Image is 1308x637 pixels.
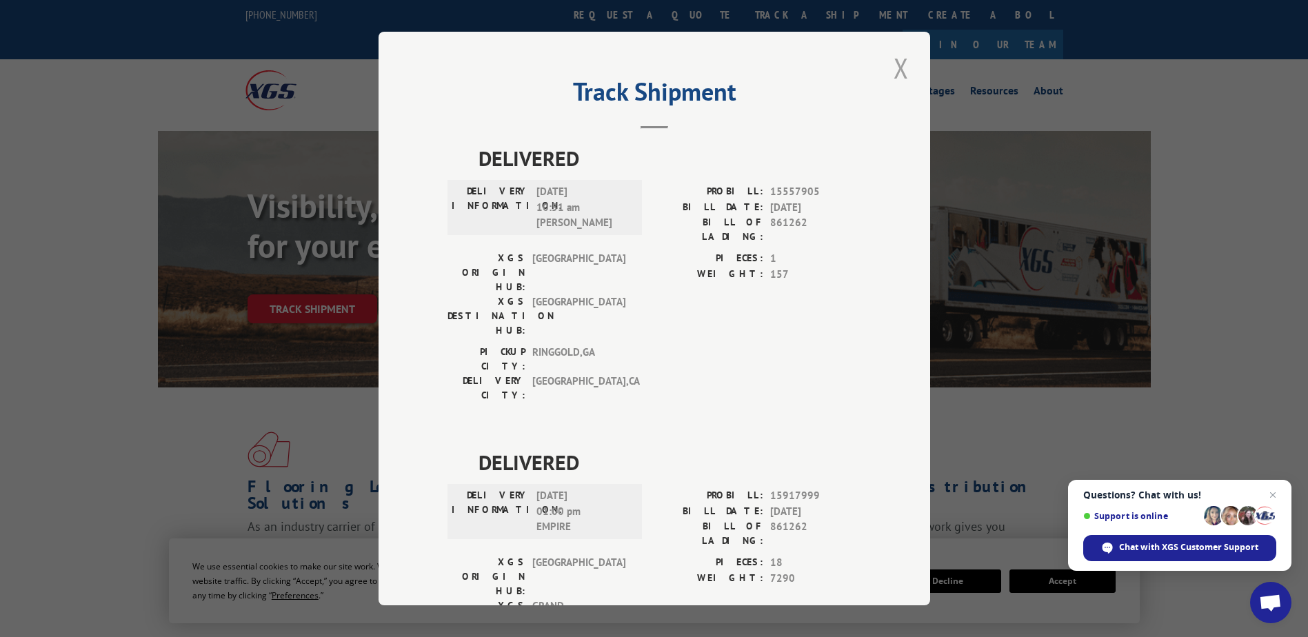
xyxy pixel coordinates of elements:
span: [DATE] [770,504,861,520]
span: Support is online [1083,511,1199,521]
span: [GEOGRAPHIC_DATA] , CA [532,374,625,403]
span: 15557905 [770,184,861,200]
span: Questions? Chat with us! [1083,489,1276,501]
span: 157 [770,267,861,283]
label: PIECES: [654,555,763,571]
span: [DATE] 10:51 am [PERSON_NAME] [536,184,630,231]
span: 7290 [770,571,861,587]
span: 861262 [770,215,861,244]
span: Chat with XGS Customer Support [1083,535,1276,561]
h2: Track Shipment [447,82,861,108]
label: DELIVERY INFORMATION: [452,488,530,535]
label: BILL OF LADING: [654,519,763,548]
span: [GEOGRAPHIC_DATA] [532,555,625,598]
button: Close modal [889,49,913,87]
span: [DATE] [770,200,861,216]
label: XGS ORIGIN HUB: [447,555,525,598]
label: XGS DESTINATION HUB: [447,294,525,338]
label: BILL DATE: [654,504,763,520]
label: WEIGHT: [654,571,763,587]
span: RINGGOLD , GA [532,345,625,374]
span: 861262 [770,519,861,548]
label: PROBILL: [654,184,763,200]
label: PIECES: [654,251,763,267]
span: [GEOGRAPHIC_DATA] [532,251,625,294]
label: BILL DATE: [654,200,763,216]
label: BILL OF LADING: [654,215,763,244]
span: DELIVERED [479,447,861,478]
span: [GEOGRAPHIC_DATA] [532,294,625,338]
span: 15917999 [770,488,861,504]
span: [DATE] 01:00 pm EMPIRE [536,488,630,535]
label: DELIVERY CITY: [447,374,525,403]
span: DELIVERED [479,143,861,174]
label: WEIGHT: [654,267,763,283]
span: 1 [770,251,861,267]
span: 18 [770,555,861,571]
label: DELIVERY INFORMATION: [452,184,530,231]
label: PICKUP CITY: [447,345,525,374]
label: PROBILL: [654,488,763,504]
a: Open chat [1250,582,1291,623]
label: XGS ORIGIN HUB: [447,251,525,294]
span: Chat with XGS Customer Support [1119,541,1258,554]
